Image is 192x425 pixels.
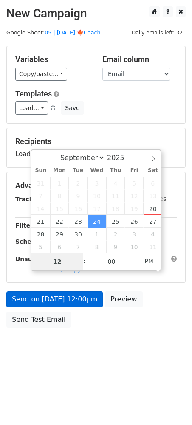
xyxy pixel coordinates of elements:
[69,215,88,228] span: September 23, 2025
[31,168,50,173] span: Sun
[69,240,88,253] span: October 7, 2025
[105,291,142,307] a: Preview
[144,202,162,215] span: September 20, 2025
[50,228,69,240] span: September 29, 2025
[88,177,106,189] span: September 3, 2025
[31,177,50,189] span: August 31, 2025
[15,101,48,115] a: Load...
[31,189,50,202] span: September 7, 2025
[50,168,69,173] span: Mon
[15,55,90,64] h5: Variables
[15,256,57,262] strong: Unsubscribe
[125,215,144,228] span: September 26, 2025
[15,137,177,159] div: Loading...
[125,189,144,202] span: September 12, 2025
[144,240,162,253] span: October 11, 2025
[50,215,69,228] span: September 22, 2025
[133,194,166,203] label: UTM Codes
[31,202,50,215] span: September 14, 2025
[125,202,144,215] span: September 19, 2025
[69,228,88,240] span: September 30, 2025
[15,68,67,81] a: Copy/paste...
[6,29,101,36] small: Google Sheet:
[102,55,177,64] h5: Email column
[15,89,52,98] a: Templates
[6,312,71,328] a: Send Test Email
[69,177,88,189] span: September 2, 2025
[106,177,125,189] span: September 4, 2025
[15,196,44,203] strong: Tracking
[88,215,106,228] span: September 24, 2025
[45,29,100,36] a: 05 | [DATE] 🍁Coach
[144,228,162,240] span: October 4, 2025
[88,202,106,215] span: September 17, 2025
[88,168,106,173] span: Wed
[69,202,88,215] span: September 16, 2025
[125,168,144,173] span: Fri
[150,384,192,425] iframe: Chat Widget
[31,240,50,253] span: October 5, 2025
[50,202,69,215] span: September 15, 2025
[144,215,162,228] span: September 27, 2025
[31,215,50,228] span: September 21, 2025
[88,228,106,240] span: October 1, 2025
[137,253,161,270] span: Click to toggle
[144,168,162,173] span: Sat
[6,6,186,21] h2: New Campaign
[106,215,125,228] span: September 25, 2025
[88,189,106,202] span: September 10, 2025
[61,101,83,115] button: Save
[59,265,136,273] a: Copy unsubscribe link
[86,253,138,270] input: Minute
[106,168,125,173] span: Thu
[125,240,144,253] span: October 10, 2025
[15,238,46,245] strong: Schedule
[50,240,69,253] span: October 6, 2025
[50,177,69,189] span: September 1, 2025
[125,177,144,189] span: September 5, 2025
[106,202,125,215] span: September 18, 2025
[106,228,125,240] span: October 2, 2025
[129,29,186,36] a: Daily emails left: 32
[69,189,88,202] span: September 9, 2025
[144,189,162,202] span: September 13, 2025
[15,137,177,146] h5: Recipients
[50,189,69,202] span: September 8, 2025
[6,291,103,307] a: Send on [DATE] 12:00pm
[106,240,125,253] span: October 9, 2025
[15,181,177,190] h5: Advanced
[31,228,50,240] span: September 28, 2025
[129,28,186,37] span: Daily emails left: 32
[15,222,37,229] strong: Filters
[31,253,83,270] input: Hour
[125,228,144,240] span: October 3, 2025
[69,168,88,173] span: Tue
[105,154,136,162] input: Year
[144,177,162,189] span: September 6, 2025
[88,240,106,253] span: October 8, 2025
[83,253,86,270] span: :
[106,189,125,202] span: September 11, 2025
